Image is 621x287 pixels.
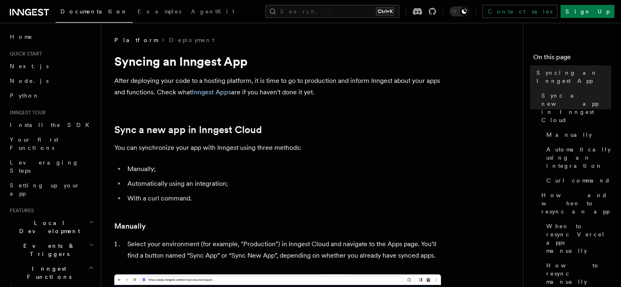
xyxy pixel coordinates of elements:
[538,88,611,127] a: Sync a new app in Inngest Cloud
[536,69,611,85] span: Syncing an Inngest App
[125,193,441,204] li: With a curl command.
[10,63,49,69] span: Next.js
[186,2,239,22] a: AgentKit
[125,238,441,261] li: Select your environment (for example, "Production") in Inngest Cloud and navigate to the Apps pag...
[10,122,94,128] span: Install the SDK
[10,182,80,197] span: Setting up your app
[7,88,96,103] a: Python
[7,132,96,155] a: Your first Functions
[7,216,96,238] button: Local Development
[10,33,33,41] span: Home
[543,142,611,173] a: Automatically using an integration
[133,2,186,22] a: Examples
[7,29,96,44] a: Home
[7,109,46,116] span: Inngest tour
[543,173,611,188] a: Curl command
[10,78,49,84] span: Node.js
[7,118,96,132] a: Install the SDK
[7,242,89,258] span: Events & Triggers
[7,265,88,281] span: Inngest Functions
[376,7,394,16] kbd: Ctrl+K
[114,54,441,69] h1: Syncing an Inngest App
[10,92,40,99] span: Python
[125,178,441,189] li: Automatically using an integration;
[7,261,96,284] button: Inngest Functions
[10,136,58,151] span: Your first Functions
[114,142,441,154] p: You can synchronize your app with Inngest using three methods:
[533,65,611,88] a: Syncing an Inngest App
[60,8,128,15] span: Documentation
[138,8,181,15] span: Examples
[7,238,96,261] button: Events & Triggers
[192,88,231,96] a: Inngest Apps
[56,2,133,23] a: Documentation
[114,36,158,44] span: Platform
[7,155,96,178] a: Leveraging Steps
[541,191,611,216] span: How and when to resync an app
[114,75,441,98] p: After deploying your code to a hosting platform, it is time to go to production and inform Innges...
[541,91,611,124] span: Sync a new app in Inngest Cloud
[7,207,34,214] span: Features
[546,176,610,185] span: Curl command
[546,222,611,255] span: When to resync Vercel apps manually
[169,36,214,44] a: Deployment
[7,59,96,73] a: Next.js
[546,145,611,170] span: Automatically using an integration
[7,73,96,88] a: Node.js
[114,124,262,136] a: Sync a new app in Inngest Cloud
[543,127,611,142] a: Manually
[265,5,399,18] button: Search...Ctrl+K
[538,188,611,219] a: How and when to resync an app
[10,159,79,174] span: Leveraging Steps
[7,219,89,235] span: Local Development
[125,163,441,175] li: Manually;
[114,220,146,232] a: Manually
[546,131,592,139] span: Manually
[191,8,234,15] span: AgentKit
[7,51,42,57] span: Quick start
[533,52,611,65] h4: On this page
[483,5,557,18] a: Contact sales
[546,261,611,286] span: How to resync manually
[561,5,614,18] a: Sign Up
[450,7,469,16] button: Toggle dark mode
[543,219,611,258] a: When to resync Vercel apps manually
[7,178,96,201] a: Setting up your app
